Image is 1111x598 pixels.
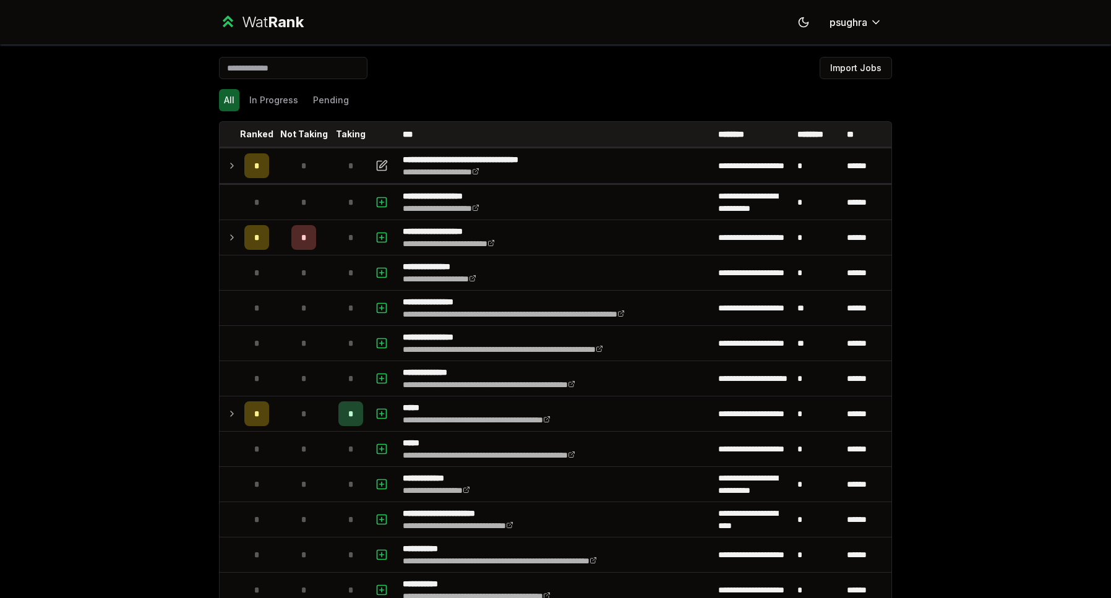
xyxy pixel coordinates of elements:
[219,89,239,111] button: All
[240,128,273,140] p: Ranked
[219,12,304,32] a: WatRank
[242,12,304,32] div: Wat
[830,15,867,30] span: psughra
[820,11,892,33] button: psughra
[820,57,892,79] button: Import Jobs
[308,89,354,111] button: Pending
[280,128,328,140] p: Not Taking
[268,13,304,31] span: Rank
[244,89,303,111] button: In Progress
[336,128,366,140] p: Taking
